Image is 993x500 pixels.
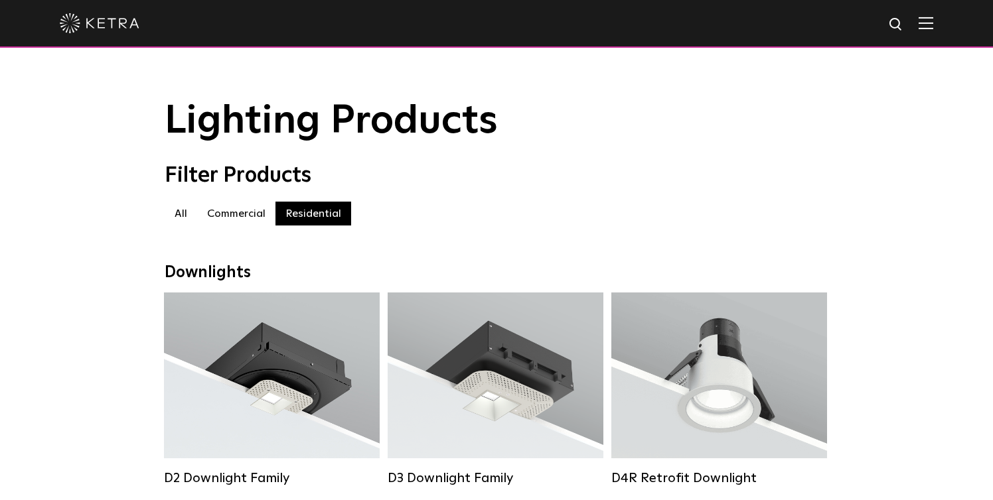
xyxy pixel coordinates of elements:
[165,202,197,225] label: All
[275,202,351,225] label: Residential
[60,13,139,33] img: ketra-logo-2019-white
[165,263,828,282] div: Downlights
[888,17,905,33] img: search icon
[388,470,603,486] div: D3 Downlight Family
[165,101,498,141] span: Lighting Products
[197,202,275,225] label: Commercial
[164,470,380,486] div: D2 Downlight Family
[165,163,828,188] div: Filter Products
[611,292,827,485] a: D4R Retrofit Downlight Lumen Output:800Colors:White / BlackBeam Angles:15° / 25° / 40° / 60°Watta...
[919,17,933,29] img: Hamburger%20Nav.svg
[164,292,380,485] a: D2 Downlight Family Lumen Output:1200Colors:White / Black / Gloss Black / Silver / Bronze / Silve...
[388,292,603,485] a: D3 Downlight Family Lumen Output:700 / 900 / 1100Colors:White / Black / Silver / Bronze / Paintab...
[611,470,827,486] div: D4R Retrofit Downlight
